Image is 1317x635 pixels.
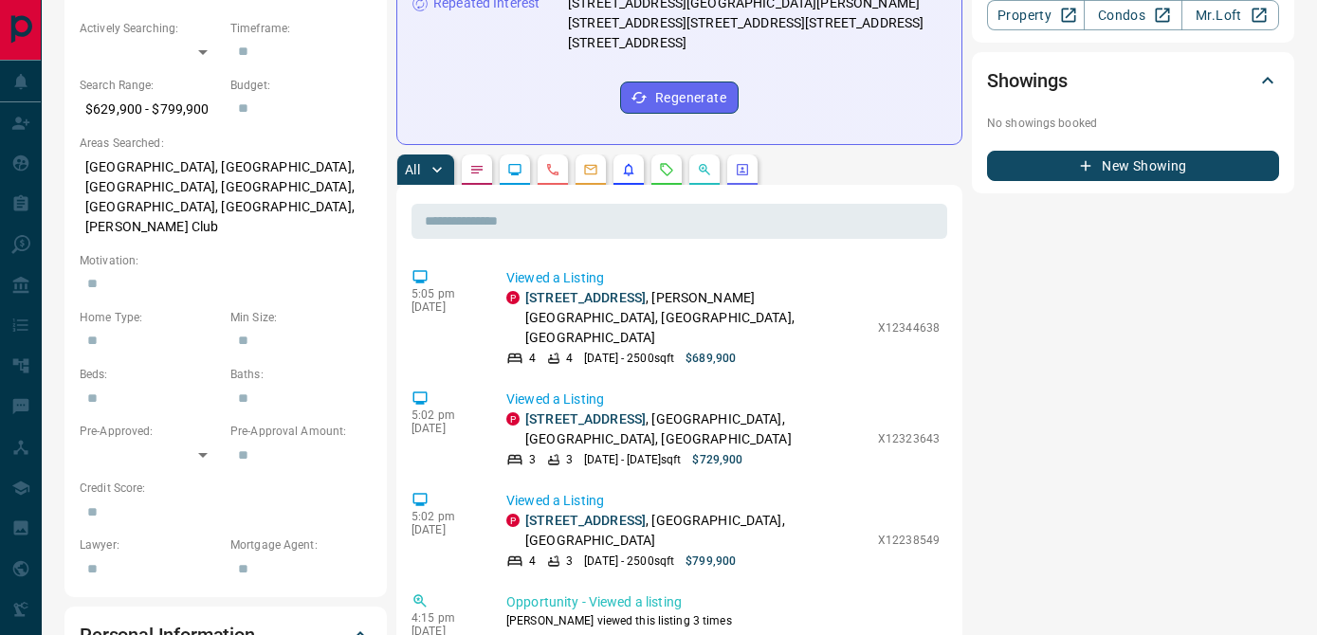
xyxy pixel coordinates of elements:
a: [STREET_ADDRESS] [525,290,646,305]
p: 3 [566,553,573,570]
p: 3 [566,451,573,468]
p: Baths: [230,366,372,383]
p: Areas Searched: [80,135,372,152]
p: [DATE] - 2500 sqft [584,553,674,570]
p: Timeframe: [230,20,372,37]
p: Min Size: [230,309,372,326]
div: property.ca [506,514,520,527]
p: Lawyer: [80,536,221,553]
p: $689,900 [686,350,736,367]
a: [STREET_ADDRESS] [525,513,646,528]
p: Actively Searching: [80,20,221,37]
button: Regenerate [620,82,739,114]
p: [DATE] [412,300,478,314]
p: X12238549 [878,532,940,549]
p: Pre-Approval Amount: [230,423,372,440]
div: property.ca [506,412,520,426]
svg: Lead Browsing Activity [507,162,522,177]
p: 4 [529,553,536,570]
p: Viewed a Listing [506,491,940,511]
div: property.ca [506,291,520,304]
p: [DATE] - [DATE] sqft [584,451,681,468]
p: Search Range: [80,77,221,94]
svg: Notes [469,162,485,177]
div: Showings [987,58,1279,103]
p: Beds: [80,366,221,383]
button: New Showing [987,151,1279,181]
p: 4 [529,350,536,367]
p: [DATE] [412,523,478,536]
p: , [GEOGRAPHIC_DATA], [GEOGRAPHIC_DATA], [GEOGRAPHIC_DATA] [525,409,869,449]
svg: Listing Alerts [621,162,636,177]
p: 5:02 pm [412,408,478,422]
p: $629,900 - $799,900 [80,94,221,125]
p: Home Type: [80,309,221,326]
p: $799,900 [686,553,736,570]
svg: Calls [545,162,560,177]
p: 3 [529,451,536,468]
p: Credit Score: [80,480,372,497]
p: 4:15 pm [412,611,478,625]
p: Opportunity - Viewed a listing [506,592,940,612]
p: X12344638 [878,319,940,336]
p: Motivation: [80,252,372,269]
p: All [405,163,420,176]
svg: Agent Actions [735,162,750,177]
p: Mortgage Agent: [230,536,372,553]
p: 5:05 pm [412,287,478,300]
h2: Showings [987,65,1068,96]
svg: Opportunities [697,162,712,177]
p: [DATE] - 2500 sqft [584,350,674,367]
p: [PERSON_NAME] viewed this listing 3 times [506,612,940,629]
p: 4 [566,350,573,367]
p: Budget: [230,77,372,94]
p: Pre-Approved: [80,423,221,440]
p: $729,900 [692,451,742,468]
svg: Requests [659,162,674,177]
a: [STREET_ADDRESS] [525,411,646,426]
p: Viewed a Listing [506,268,940,288]
p: 5:02 pm [412,510,478,523]
p: , [GEOGRAPHIC_DATA], [GEOGRAPHIC_DATA] [525,511,869,551]
p: No showings booked [987,115,1279,132]
p: [GEOGRAPHIC_DATA], [GEOGRAPHIC_DATA], [GEOGRAPHIC_DATA], [GEOGRAPHIC_DATA], [GEOGRAPHIC_DATA], [G... [80,152,372,243]
svg: Emails [583,162,598,177]
p: , [PERSON_NAME][GEOGRAPHIC_DATA], [GEOGRAPHIC_DATA], [GEOGRAPHIC_DATA] [525,288,869,348]
p: X12323643 [878,430,940,447]
p: [DATE] [412,422,478,435]
p: Viewed a Listing [506,390,940,409]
